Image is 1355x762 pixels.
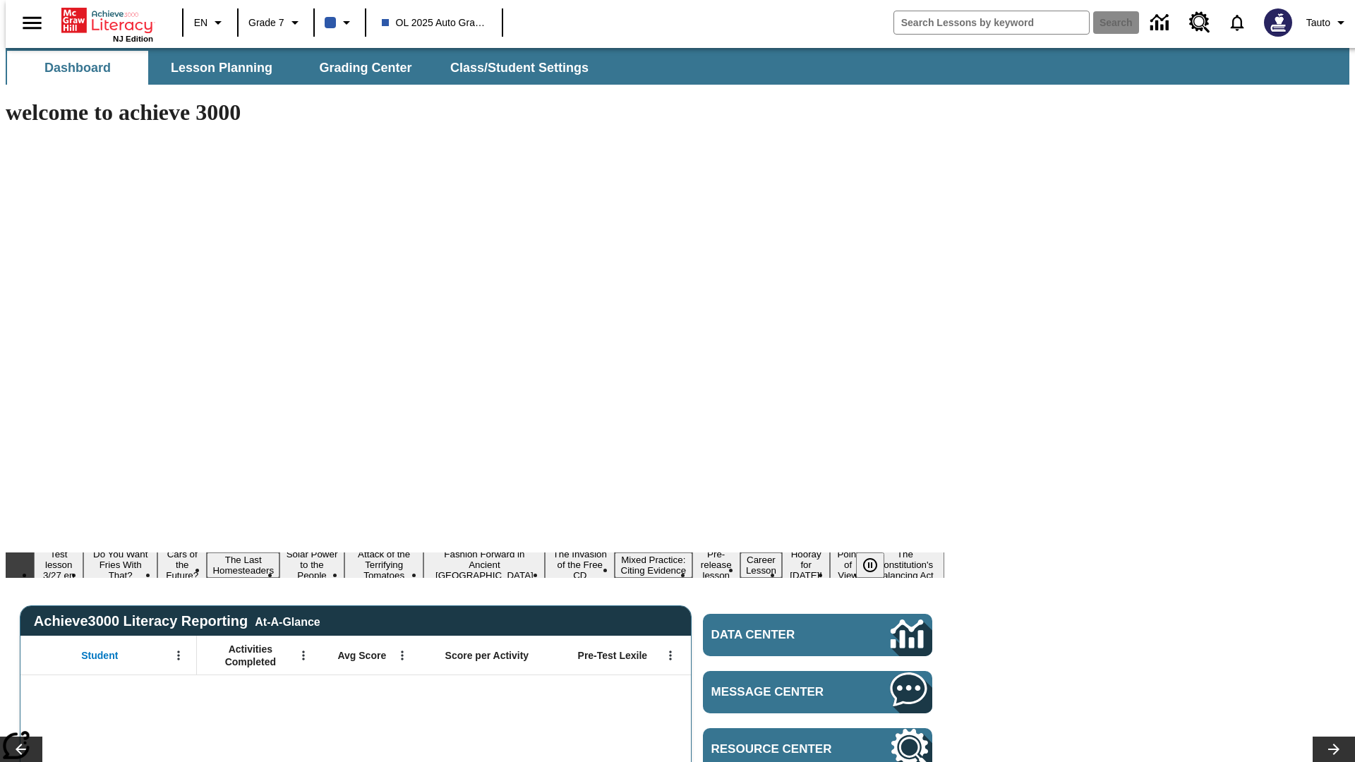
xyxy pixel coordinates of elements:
[6,48,1349,85] div: SubNavbar
[439,51,600,85] button: Class/Student Settings
[866,547,944,583] button: Slide 14 The Constitution's Balancing Act
[615,552,692,578] button: Slide 9 Mixed Practice: Citing Evidence
[392,645,413,666] button: Open Menu
[1264,8,1292,37] img: Avatar
[1301,10,1355,35] button: Profile/Settings
[445,649,529,662] span: Score per Activity
[44,60,111,76] span: Dashboard
[423,547,545,583] button: Slide 7 Fashion Forward in Ancient Rome
[151,51,292,85] button: Lesson Planning
[279,547,344,583] button: Slide 5 Solar Power to the People
[450,60,589,76] span: Class/Student Settings
[255,613,320,629] div: At-A-Glance
[1255,4,1301,41] button: Select a new avatar
[207,552,279,578] button: Slide 4 The Last Homesteaders
[248,16,284,30] span: Grade 7
[319,60,411,76] span: Grading Center
[692,547,740,583] button: Slide 10 Pre-release lesson
[194,16,207,30] span: EN
[1313,737,1355,762] button: Lesson carousel, Next
[740,552,782,578] button: Slide 11 Career Lesson
[578,649,648,662] span: Pre-Test Lexile
[295,51,436,85] button: Grading Center
[81,649,118,662] span: Student
[7,51,148,85] button: Dashboard
[11,2,53,44] button: Open side menu
[703,671,932,713] a: Message Center
[711,628,843,642] span: Data Center
[319,10,361,35] button: Class color is navy. Change class color
[157,547,207,583] button: Slide 3 Cars of the Future?
[1219,4,1255,41] a: Notifications
[711,742,848,756] span: Resource Center
[83,547,157,583] button: Slide 2 Do You Want Fries With That?
[168,645,189,666] button: Open Menu
[894,11,1089,34] input: search field
[61,6,153,35] a: Home
[6,99,944,126] h1: welcome to achieve 3000
[113,35,153,43] span: NJ Edition
[188,10,233,35] button: Language: EN, Select a language
[171,60,272,76] span: Lesson Planning
[34,547,83,583] button: Slide 1 Test lesson 3/27 en
[545,547,615,583] button: Slide 8 The Invasion of the Free CD
[1306,16,1330,30] span: Tauto
[382,16,486,30] span: OL 2025 Auto Grade 7
[856,552,898,578] div: Pause
[6,51,601,85] div: SubNavbar
[243,10,309,35] button: Grade: Grade 7, Select a grade
[34,613,320,629] span: Achieve3000 Literacy Reporting
[711,685,848,699] span: Message Center
[1142,4,1181,42] a: Data Center
[830,547,865,583] button: Slide 13 Point of View
[204,643,297,668] span: Activities Completed
[660,645,681,666] button: Open Menu
[293,645,314,666] button: Open Menu
[1181,4,1219,42] a: Resource Center, Will open in new tab
[344,547,423,583] button: Slide 6 Attack of the Terrifying Tomatoes
[61,5,153,43] div: Home
[782,547,831,583] button: Slide 12 Hooray for Constitution Day!
[337,649,386,662] span: Avg Score
[703,614,932,656] a: Data Center
[856,552,884,578] button: Pause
